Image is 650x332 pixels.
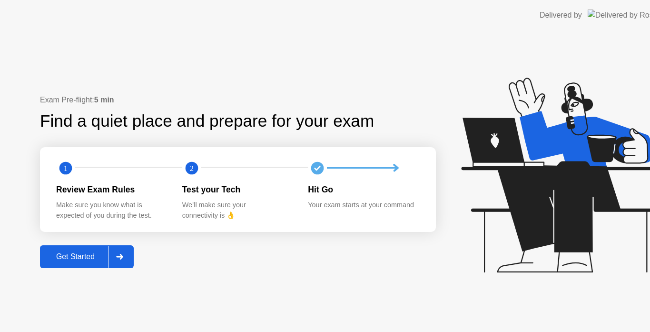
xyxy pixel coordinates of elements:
[40,94,436,106] div: Exam Pre-flight:
[56,200,167,221] div: Make sure you know what is expected of you during the test.
[94,96,114,104] b: 5 min
[56,183,167,196] div: Review Exam Rules
[308,200,419,211] div: Your exam starts at your command
[182,200,293,221] div: We’ll make sure your connectivity is 👌
[190,163,194,172] text: 2
[308,183,419,196] div: Hit Go
[540,10,582,21] div: Delivered by
[182,183,293,196] div: Test your Tech
[43,252,108,261] div: Get Started
[64,163,68,172] text: 1
[40,109,375,134] div: Find a quiet place and prepare for your exam
[40,245,134,268] button: Get Started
